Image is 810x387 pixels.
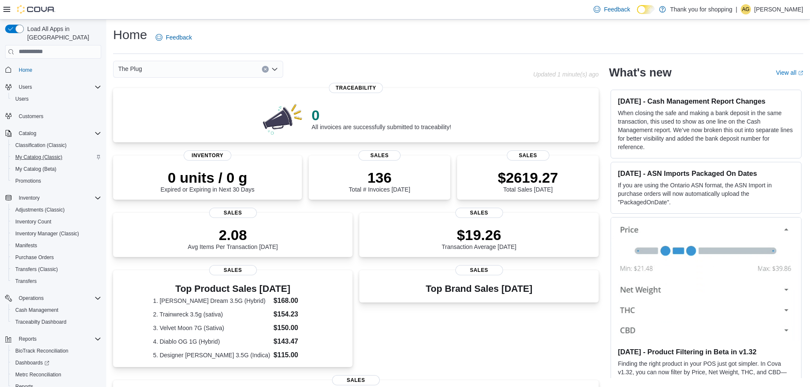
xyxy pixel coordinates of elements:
button: Classification (Classic) [9,139,105,151]
dd: $115.00 [273,350,313,360]
span: Inventory Manager (Classic) [15,230,79,237]
button: Transfers (Classic) [9,263,105,275]
span: Inventory [19,195,40,201]
span: Users [15,96,28,102]
span: Promotions [15,178,41,184]
button: Purchase Orders [9,251,105,263]
a: View allExternal link [776,69,803,76]
a: Metrc Reconciliation [12,370,65,380]
p: 0 units / 0 g [161,169,255,186]
dd: $154.23 [273,309,313,319]
a: Inventory Count [12,217,55,227]
a: Dashboards [12,358,53,368]
span: Sales [455,265,503,275]
button: Customers [2,110,105,122]
button: Clear input [262,66,269,73]
p: | [736,4,737,14]
span: Classification (Classic) [15,142,67,149]
a: Transfers (Classic) [12,264,61,274]
h3: Top Brand Sales [DATE] [426,284,532,294]
span: Inventory Manager (Classic) [12,229,101,239]
button: Catalog [15,128,40,138]
span: Adjustments (Classic) [12,205,101,215]
span: Catalog [15,128,101,138]
button: Traceabilty Dashboard [9,316,105,328]
p: 2.08 [188,226,278,243]
button: Adjustments (Classic) [9,204,105,216]
span: Adjustments (Classic) [15,206,65,213]
span: Home [19,67,32,73]
div: Alejandro Gomez [741,4,751,14]
img: 0 [261,102,305,136]
span: Users [15,82,101,92]
span: Manifests [15,242,37,249]
button: Inventory [2,192,105,204]
span: Operations [19,295,44,302]
span: Purchase Orders [15,254,54,261]
span: Feedback [604,5,630,14]
span: Inventory [184,150,231,161]
div: Expired or Expiring in Next 30 Days [161,169,255,193]
dd: $168.00 [273,296,313,306]
a: Customers [15,111,47,121]
span: Dashboards [15,359,49,366]
span: Promotions [12,176,101,186]
a: Inventory Manager (Classic) [12,229,82,239]
span: Catalog [19,130,36,137]
button: Reports [2,333,105,345]
span: Traceabilty Dashboard [12,317,101,327]
span: Transfers [12,276,101,286]
span: Sales [455,208,503,218]
a: Dashboards [9,357,105,369]
button: Transfers [9,275,105,287]
p: Thank you for shopping [670,4,732,14]
span: Traceabilty Dashboard [15,319,66,325]
span: My Catalog (Classic) [15,154,63,161]
button: Manifests [9,240,105,251]
span: Inventory [15,193,101,203]
button: Home [2,64,105,76]
button: Users [2,81,105,93]
p: [PERSON_NAME] [754,4,803,14]
h3: Top Product Sales [DATE] [153,284,313,294]
span: Sales [209,265,257,275]
span: My Catalog (Beta) [15,166,57,172]
span: Manifests [12,240,101,251]
span: Users [19,84,32,90]
button: BioTrack Reconciliation [9,345,105,357]
h1: Home [113,26,147,43]
a: Feedback [590,1,633,18]
span: Metrc Reconciliation [15,371,61,378]
a: Manifests [12,240,40,251]
a: Promotions [12,176,45,186]
span: Metrc Reconciliation [12,370,101,380]
div: Transaction Average [DATE] [442,226,517,250]
button: Operations [15,293,47,303]
a: My Catalog (Classic) [12,152,66,162]
h3: [DATE] - ASN Imports Packaged On Dates [618,169,794,178]
button: Operations [2,292,105,304]
span: Operations [15,293,101,303]
h3: [DATE] - Product Filtering in Beta in v1.32 [618,347,794,356]
svg: External link [798,71,803,76]
h2: What's new [609,66,671,79]
button: Metrc Reconciliation [9,369,105,381]
span: Reports [19,336,37,342]
button: Promotions [9,175,105,187]
button: Inventory [15,193,43,203]
a: Transfers [12,276,40,286]
p: 136 [349,169,410,186]
button: Reports [15,334,40,344]
button: Cash Management [9,304,105,316]
span: Cash Management [15,307,58,314]
span: Sales [507,150,549,161]
dd: $150.00 [273,323,313,333]
p: $19.26 [442,226,517,243]
a: Cash Management [12,305,62,315]
span: Dashboards [12,358,101,368]
a: BioTrack Reconciliation [12,346,72,356]
span: Feedback [166,33,192,42]
button: Inventory Manager (Classic) [9,228,105,240]
span: Inventory Count [15,218,51,225]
